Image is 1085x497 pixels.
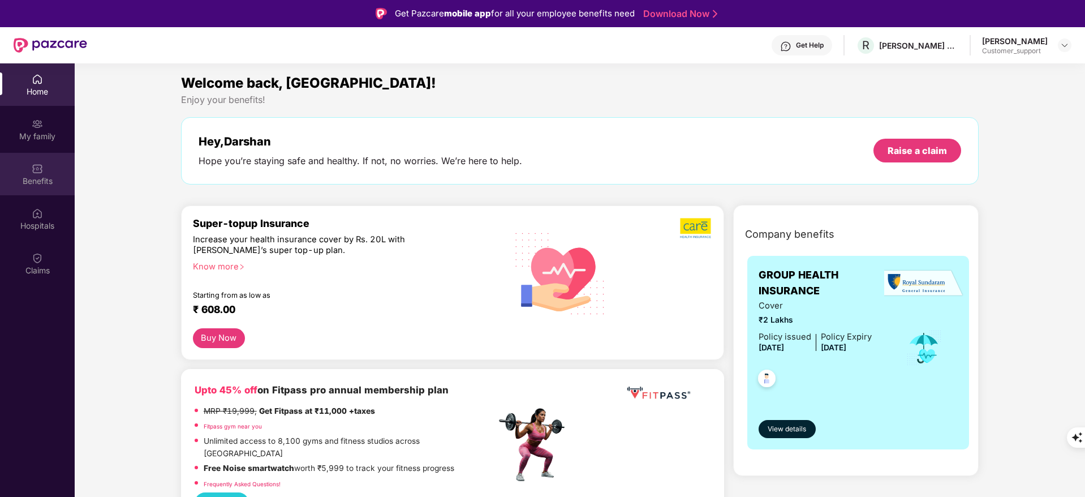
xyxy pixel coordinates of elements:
del: MRP ₹19,999, [204,406,257,415]
img: svg+xml;base64,PHN2ZyBpZD0iQ2xhaW0iIHhtbG5zPSJodHRwOi8vd3d3LnczLm9yZy8yMDAwL3N2ZyIgd2lkdGg9IjIwIi... [32,252,43,264]
div: Get Pazcare for all your employee benefits need [395,7,635,20]
div: Increase your health insurance cover by Rs. 20L with [PERSON_NAME]’s super top-up plan. [193,234,447,256]
div: [PERSON_NAME] ENGINEERS PVT. LTD. [879,40,958,51]
span: Cover [759,299,872,312]
div: ₹ 608.00 [193,303,485,317]
img: svg+xml;base64,PHN2ZyBpZD0iQmVuZWZpdHMiIHhtbG5zPSJodHRwOi8vd3d3LnczLm9yZy8yMDAwL3N2ZyIgd2lkdGg9Ij... [32,163,43,174]
div: Policy Expiry [821,331,872,344]
div: Hope you’re staying safe and healthy. If not, no worries. We’re here to help. [199,155,522,167]
img: fppp.png [625,383,692,404]
span: GROUP HEALTH INSURANCE [759,267,890,299]
span: [DATE] [821,343,846,352]
strong: Get Fitpass at ₹11,000 +taxes [259,406,375,415]
button: View details [759,420,816,438]
div: Super-topup Insurance [193,217,496,229]
img: svg+xml;base64,PHN2ZyBpZD0iSGVscC0zMngzMiIgeG1sbnM9Imh0dHA6Ly93d3cudzMub3JnLzIwMDAvc3ZnIiB3aWR0aD... [780,41,791,52]
img: icon [906,329,942,367]
img: fpp.png [496,405,575,485]
img: svg+xml;base64,PHN2ZyBpZD0iSG9tZSIgeG1sbnM9Imh0dHA6Ly93d3cudzMub3JnLzIwMDAvc3ZnIiB3aWR0aD0iMjAiIG... [32,74,43,85]
b: on Fitpass pro annual membership plan [195,384,449,396]
div: Enjoy your benefits! [181,94,979,106]
div: Know more [193,262,489,269]
img: Stroke [713,8,717,20]
div: Starting from as low as [193,291,448,299]
img: Logo [376,8,387,19]
b: Upto 45% off [195,384,257,396]
span: [DATE] [759,343,784,352]
img: svg+xml;base64,PHN2ZyB4bWxucz0iaHR0cDovL3d3dy53My5vcmcvMjAwMC9zdmciIHdpZHRoPSI0OC45NDMiIGhlaWdodD... [753,366,781,394]
img: svg+xml;base64,PHN2ZyB3aWR0aD0iMjAiIGhlaWdodD0iMjAiIHZpZXdCb3g9IjAgMCAyMCAyMCIgZmlsbD0ibm9uZSIgeG... [32,118,43,130]
a: Frequently Asked Questions! [204,481,281,487]
div: Policy issued [759,331,811,344]
div: Get Help [796,41,824,50]
div: Hey, Darshan [199,135,522,148]
span: Welcome back, [GEOGRAPHIC_DATA]! [181,75,436,91]
img: svg+xml;base64,PHN2ZyBpZD0iSG9zcGl0YWxzIiB4bWxucz0iaHR0cDovL3d3dy53My5vcmcvMjAwMC9zdmciIHdpZHRoPS... [32,208,43,219]
p: Unlimited access to 8,100 gyms and fitness studios across [GEOGRAPHIC_DATA] [204,435,496,460]
span: View details [768,424,806,435]
img: New Pazcare Logo [14,38,87,53]
button: Buy Now [193,328,245,348]
a: Download Now [643,8,714,20]
img: svg+xml;base64,PHN2ZyBpZD0iRHJvcGRvd24tMzJ4MzIiIHhtbG5zPSJodHRwOi8vd3d3LnczLm9yZy8yMDAwL3N2ZyIgd2... [1060,41,1069,50]
a: Fitpass gym near you [204,423,262,430]
img: b5dec4f62d2307b9de63beb79f102df3.png [680,217,712,239]
strong: Free Noise smartwatch [204,464,294,473]
span: Company benefits [745,226,834,242]
div: Raise a claim [888,144,947,157]
span: ₹2 Lakhs [759,314,872,327]
div: [PERSON_NAME] [982,36,1048,46]
strong: mobile app [444,8,491,19]
span: R [862,38,869,52]
p: worth ₹5,999 to track your fitness progress [204,462,454,475]
img: svg+xml;base64,PHN2ZyB4bWxucz0iaHR0cDovL3d3dy53My5vcmcvMjAwMC9zdmciIHhtbG5zOnhsaW5rPSJodHRwOi8vd3... [506,218,614,328]
img: insurerLogo [884,269,963,297]
span: right [239,264,245,270]
div: Customer_support [982,46,1048,55]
